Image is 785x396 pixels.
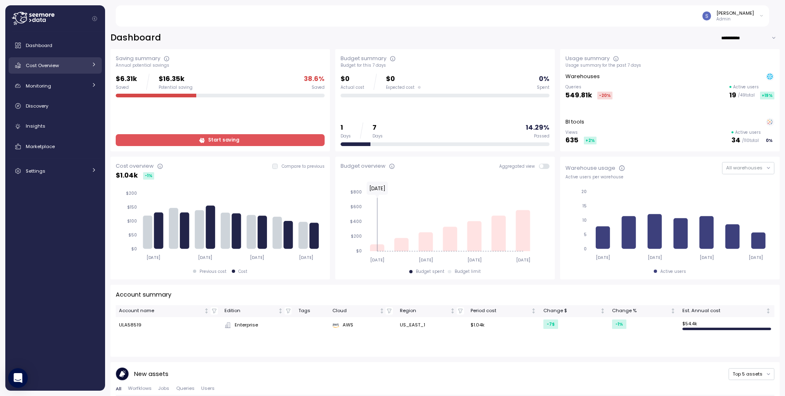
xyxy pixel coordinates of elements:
[731,135,740,146] p: 34
[356,248,362,254] tspan: $0
[9,37,102,54] a: Dashboard
[584,137,597,144] div: +2 %
[467,317,540,333] td: $1.04k
[372,122,383,133] p: 7
[200,269,227,274] div: Previous cost
[116,170,138,181] p: $ 1.04k
[543,307,599,315] div: Change $
[341,162,386,170] div: Budget overview
[26,83,51,89] span: Monitoring
[198,255,213,260] tspan: [DATE]
[760,92,774,99] div: +19 %
[116,74,137,85] p: $6.31k
[609,305,679,317] th: Change %Not sorted
[700,255,714,260] tspan: [DATE]
[582,203,587,209] tspan: 15
[116,134,325,146] a: Start saving
[8,368,28,388] div: Open Intercom Messenger
[159,85,193,90] div: Potential saving
[729,90,736,101] p: 19
[565,90,592,101] p: 549.81k
[116,290,171,299] p: Account summary
[159,74,193,85] p: $16.35k
[722,162,774,174] button: All warehouses
[370,257,384,263] tspan: [DATE]
[400,307,449,315] div: Region
[467,257,482,263] tspan: [DATE]
[128,232,137,238] tspan: $50
[341,122,351,133] p: 1
[9,78,102,94] a: Monitoring
[679,305,774,317] th: Est. Annual costNot sorted
[116,54,160,63] div: Saving summary
[341,85,364,90] div: Actual cost
[146,255,160,260] tspan: [DATE]
[455,269,481,274] div: Budget limit
[116,63,325,68] div: Annual potential savings
[764,137,774,144] div: 0 %
[127,218,137,224] tspan: $100
[221,305,295,317] th: EditionNot sorted
[716,10,754,16] div: [PERSON_NAME]
[332,307,377,315] div: Cloud
[350,219,362,224] tspan: $400
[600,308,606,314] div: Not sorted
[341,54,386,63] div: Budget summary
[116,162,154,170] div: Cost overview
[565,164,615,172] div: Warehouse usage
[534,133,549,139] div: Passed
[596,255,610,260] tspan: [DATE]
[581,189,587,194] tspan: 20
[565,72,600,81] p: Warehouses
[670,308,676,314] div: Not sorted
[565,130,597,135] p: Views
[119,307,203,315] div: Account name
[582,218,587,223] tspan: 10
[565,84,612,90] p: Queries
[299,255,314,260] tspan: [DATE]
[565,63,774,68] div: Usage summary for the past 7 days
[9,163,102,179] a: Settings
[238,269,247,274] div: Cost
[531,308,536,314] div: Not sorted
[516,257,530,263] tspan: [DATE]
[369,185,386,192] text: [DATE]
[682,307,764,315] div: Est. Annual cost
[648,255,662,260] tspan: [DATE]
[126,191,137,196] tspan: $200
[143,172,154,180] div: -1 %
[26,123,45,129] span: Insights
[702,11,711,20] img: ACg8ocLCy7HMj59gwelRyEldAl2GQfy23E10ipDNf0SDYCnD3y85RA=s96-c
[565,54,610,63] div: Usage summary
[386,85,415,90] span: Expected cost
[235,322,258,329] span: Enterprise
[726,164,763,171] span: All warehouses
[158,386,169,391] span: Jobs
[540,305,608,317] th: Change $Not sorted
[539,74,549,85] p: 0 %
[116,305,221,317] th: Account nameNot sorted
[716,16,754,22] p: Admin
[312,85,325,90] div: Saved
[467,305,540,317] th: Period costNot sorted
[742,138,759,144] p: / 110 total
[224,307,276,315] div: Edition
[679,317,774,333] td: $ 54.4k
[26,42,52,49] span: Dashboard
[612,307,669,315] div: Change %
[341,74,364,85] p: $0
[282,164,325,169] p: Compare to previous
[565,118,584,126] p: BI tools
[372,133,383,139] div: Days
[379,308,385,314] div: Not sorted
[26,168,45,174] span: Settings
[26,103,48,109] span: Discovery
[729,368,774,380] button: Top 5 assets
[116,85,137,90] div: Saved
[134,369,168,379] p: New assets
[9,57,102,74] a: Cost Overview
[208,135,239,146] span: Start saving
[341,133,351,139] div: Days
[9,98,102,114] a: Discovery
[738,92,755,98] p: / 49 total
